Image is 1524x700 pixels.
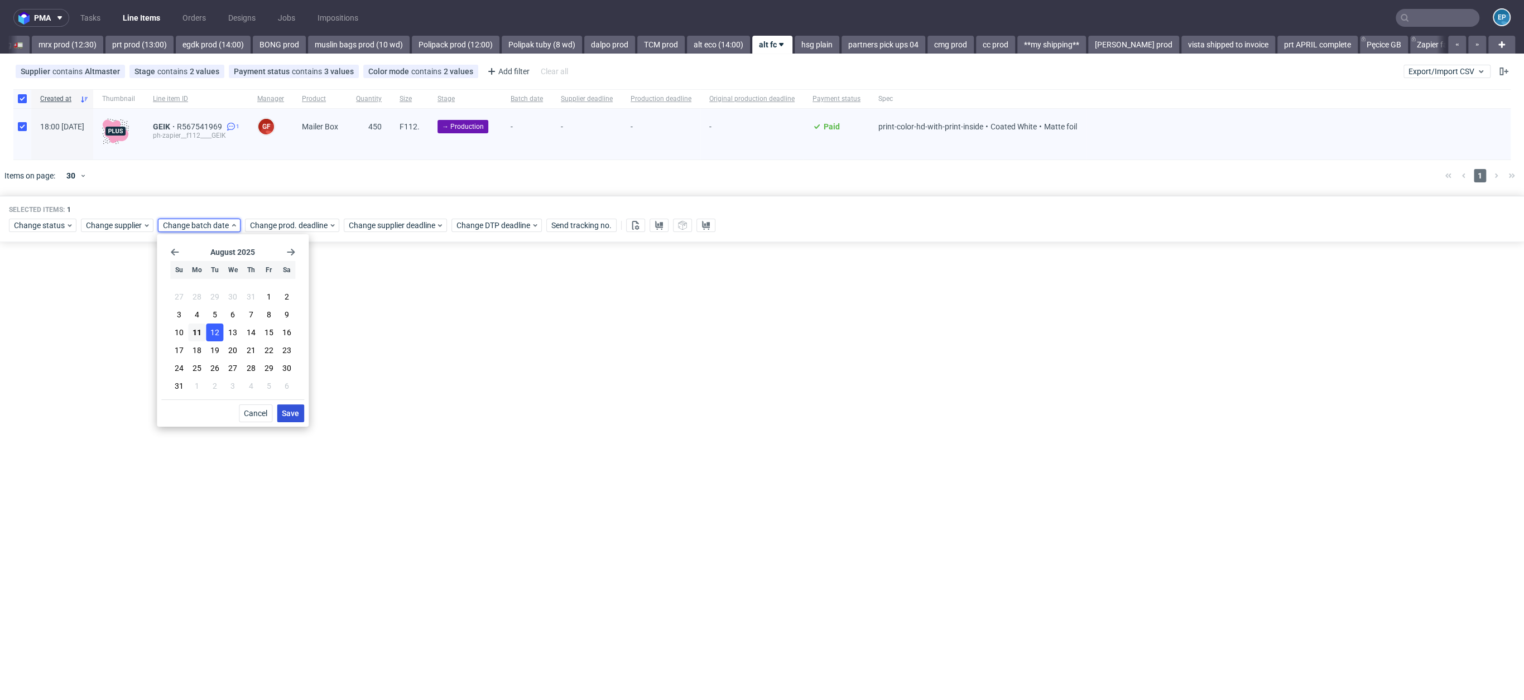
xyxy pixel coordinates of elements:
span: Size [400,94,420,104]
button: Sun Aug 03 2025 [170,306,188,324]
span: contains [292,67,324,76]
button: Sun Aug 31 2025 [170,377,188,395]
span: Change batch date [163,220,230,231]
span: 12 [210,327,219,338]
img: plus-icon.676465ae8f3a83198b3f.png [102,118,129,144]
button: Tue Aug 19 2025 [206,341,224,359]
span: 28 [193,291,201,302]
button: Tue Jul 29 2025 [206,288,224,306]
a: Pęcice GB [1360,36,1408,54]
a: Line Items [116,9,167,27]
span: Stage [134,67,157,76]
span: - [709,122,795,146]
span: 23 [282,345,291,356]
div: ph-zapier__f112____GEIK [153,131,239,140]
span: contains [157,67,190,76]
span: 11 [193,327,201,338]
span: 28 [246,363,255,374]
button: Wed Aug 27 2025 [224,359,242,377]
span: 450 [368,122,382,131]
button: Thu Jul 31 2025 [242,288,259,306]
button: pma [13,9,69,27]
span: Selected items: [9,205,65,214]
span: Color mode [368,67,411,76]
span: print-color-hd-with-print-inside [878,122,983,131]
a: GEIK [153,122,177,131]
a: alt fc [752,36,792,54]
button: Wed Aug 06 2025 [224,306,242,324]
span: 30 [282,363,291,374]
span: 13 [228,327,237,338]
span: contains [411,67,444,76]
span: Change DTP deadline [456,220,531,231]
span: 27 [175,291,184,302]
div: 2 values [190,67,219,76]
span: pma [34,14,51,22]
section: August 2025 [170,248,295,257]
span: 30 [228,291,237,302]
div: Mo [188,261,205,279]
span: 29 [265,363,273,374]
button: Wed Sep 03 2025 [224,377,242,395]
span: Matte foil [1044,122,1077,131]
span: Mailer Box [302,122,338,131]
span: Product [302,94,338,104]
span: 3 [177,309,181,320]
span: Go forward 1 month [286,248,295,257]
span: 20 [228,345,237,356]
span: Supplier deadline [561,94,613,104]
span: 21 [246,345,255,356]
span: Items on page: [4,170,55,181]
button: Fri Aug 15 2025 [260,324,277,341]
span: 7 [248,309,253,320]
div: Add filter [483,62,532,80]
button: Fri Aug 01 2025 [260,288,277,306]
span: Quantity [356,94,382,104]
button: Wed Aug 13 2025 [224,324,242,341]
span: Original production deadline [709,94,795,104]
a: mrx prod (12:30) [32,36,103,54]
button: Thu Aug 14 2025 [242,324,259,341]
button: Mon Aug 11 2025 [188,324,205,341]
span: 29 [210,291,219,302]
a: 1 [224,122,239,131]
a: hsg plain [795,36,839,54]
span: Stage [438,94,493,104]
button: Mon Jul 28 2025 [188,288,205,306]
a: TCM prod [637,36,685,54]
span: 2 [213,380,217,392]
button: Wed Aug 20 2025 [224,341,242,359]
span: 24 [175,363,184,374]
span: 17 [175,345,184,356]
span: 15 [265,327,273,338]
span: Change supplier [86,220,143,231]
a: vista shipped to invoice [1181,36,1275,54]
span: 5 [213,309,217,320]
span: Production deadline [631,94,691,104]
a: partners pick ups 04 [842,36,925,54]
button: Sat Aug 30 2025 [278,359,295,377]
span: 18 [193,345,201,356]
a: prt prod (13:00) [105,36,174,54]
span: Payment status [234,67,292,76]
a: R567541969 [177,122,224,131]
button: Mon Sep 01 2025 [188,377,205,395]
div: Clear all [539,64,570,79]
button: Tue Aug 12 2025 [206,324,224,341]
span: 31 [246,291,255,302]
button: Thu Aug 07 2025 [242,306,259,324]
button: Sun Aug 10 2025 [170,324,188,341]
button: Sat Aug 16 2025 [278,324,295,341]
span: Coated White [991,122,1037,131]
a: Designs [222,9,262,27]
button: Tue Sep 02 2025 [206,377,224,395]
button: Sun Aug 24 2025 [170,359,188,377]
span: 27 [228,363,237,374]
span: Change prod. deadline [250,220,329,231]
a: egdk prod (14:00) [176,36,251,54]
img: logo [18,12,34,25]
span: - [511,122,543,146]
span: Export/Import CSV [1408,67,1485,76]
